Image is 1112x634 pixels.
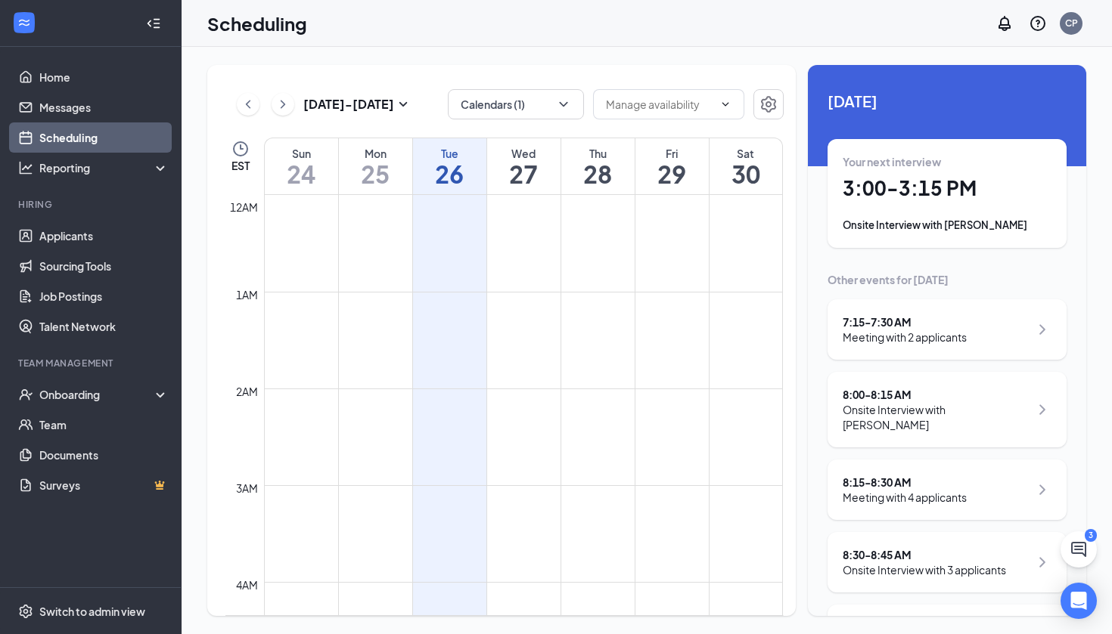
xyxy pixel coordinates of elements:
svg: ChevronDown [556,97,571,112]
div: 4am [233,577,261,593]
svg: SmallChevronDown [394,95,412,113]
svg: ChevronLeft [241,95,256,113]
svg: QuestionInfo [1029,14,1047,32]
h1: 3:00 - 3:15 PM [843,175,1051,201]
div: Hiring [18,198,166,211]
a: SurveysCrown [39,470,169,500]
input: Manage availability [606,96,713,113]
div: Open Intercom Messenger [1061,583,1097,619]
div: 12am [227,199,261,215]
a: Team [39,410,169,440]
svg: ChevronRight [275,95,290,113]
div: Tue [413,146,486,161]
h3: [DATE] - [DATE] [303,96,394,113]
div: Fri [635,146,709,161]
button: Calendars (1)ChevronDown [448,89,584,119]
div: Other events for [DATE] [828,272,1067,287]
h1: 30 [710,161,783,187]
a: Documents [39,440,169,470]
svg: ChevronRight [1033,481,1051,499]
svg: ChevronRight [1033,320,1051,339]
span: [DATE] [828,89,1067,113]
span: EST [231,158,250,173]
div: Team Management [18,357,166,370]
h1: 28 [561,161,635,187]
div: Mon [339,146,412,161]
div: Onsite Interview with 3 applicants [843,562,1006,577]
a: Applicants [39,221,169,251]
svg: Settings [18,604,33,619]
button: ChevronLeft [237,93,259,116]
svg: WorkstreamLogo [17,15,32,30]
button: Settings [753,89,784,119]
svg: Analysis [18,160,33,175]
div: Switch to admin view [39,604,145,619]
button: ChatActive [1061,531,1097,568]
h1: 26 [413,161,486,187]
a: August 30, 2025 [710,138,783,194]
div: Meeting with 2 applicants [843,329,967,345]
a: Messages [39,92,169,122]
div: 8:00 - 8:15 AM [843,387,1030,402]
svg: Clock [231,140,250,158]
a: Job Postings [39,281,169,311]
h1: 29 [635,161,709,187]
div: Reporting [39,160,169,175]
div: Sat [710,146,783,161]
div: 7:15 - 7:30 AM [843,314,967,329]
svg: Collapse [146,16,161,31]
h1: 25 [339,161,412,187]
div: Thu [561,146,635,161]
a: August 28, 2025 [561,138,635,194]
div: Onsite Interview with [PERSON_NAME] [843,218,1051,233]
a: August 27, 2025 [487,138,561,194]
div: 8:15 - 8:30 AM [843,475,967,490]
a: August 26, 2025 [413,138,486,194]
div: Sun [265,146,338,161]
svg: Settings [759,95,778,113]
a: August 29, 2025 [635,138,709,194]
div: 3am [233,480,261,496]
h1: 27 [487,161,561,187]
a: Scheduling [39,122,169,153]
a: Sourcing Tools [39,251,169,281]
h1: 24 [265,161,338,187]
a: Talent Network [39,311,169,342]
a: August 24, 2025 [265,138,338,194]
div: 3 [1085,529,1097,542]
svg: ChatActive [1070,540,1088,558]
svg: Notifications [996,14,1014,32]
div: 1am [233,286,261,303]
div: 8:30 - 8:45 AM [843,547,1006,562]
h1: Scheduling [207,11,307,36]
svg: ChevronRight [1033,553,1051,571]
svg: UserCheck [18,387,33,402]
div: Onsite Interview with [PERSON_NAME] [843,402,1030,432]
svg: ChevronDown [719,98,731,110]
a: Home [39,62,169,92]
div: Wed [487,146,561,161]
div: CP [1065,17,1078,29]
svg: ChevronRight [1033,401,1051,419]
button: ChevronRight [272,93,294,116]
div: Your next interview [843,154,1051,169]
div: Meeting with 4 applicants [843,490,967,505]
div: 2am [233,383,261,400]
div: Onboarding [39,387,156,402]
a: August 25, 2025 [339,138,412,194]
